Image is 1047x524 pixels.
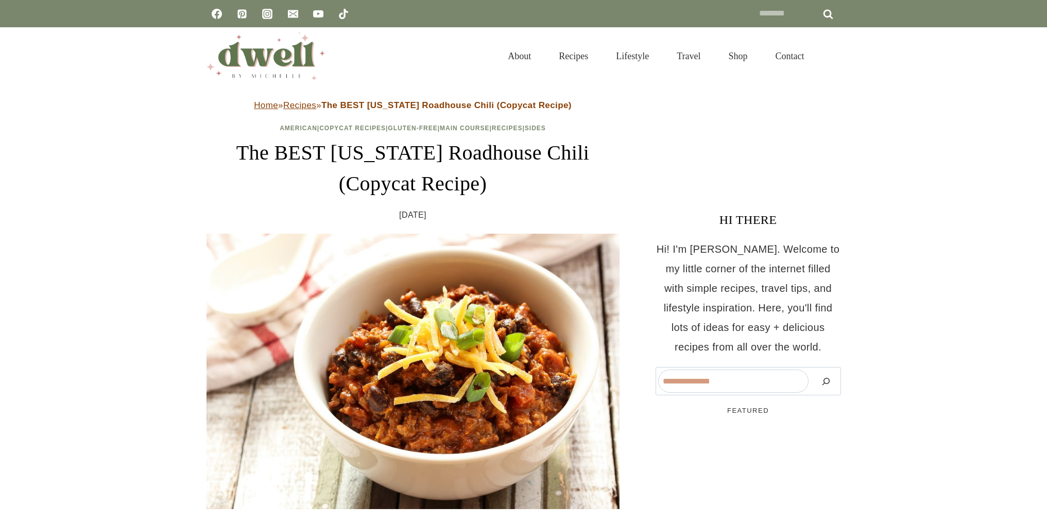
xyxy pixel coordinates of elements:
[545,38,602,74] a: Recipes
[663,38,714,74] a: Travel
[207,137,620,199] h1: The BEST [US_STATE] Roadhouse Chili (Copycat Recipe)
[762,38,818,74] a: Contact
[525,125,546,132] a: Sides
[207,32,325,80] img: DWELL by michelle
[257,4,278,24] a: Instagram
[283,100,316,110] a: Recipes
[656,239,841,357] p: Hi! I'm [PERSON_NAME]. Welcome to my little corner of the internet filled with simple recipes, tr...
[492,125,523,132] a: Recipes
[280,125,317,132] a: American
[254,100,572,110] span: » »
[656,211,841,229] h3: HI THERE
[714,38,761,74] a: Shop
[207,4,227,24] a: Facebook
[283,4,303,24] a: Email
[602,38,663,74] a: Lifestyle
[321,100,572,110] strong: The BEST [US_STATE] Roadhouse Chili (Copycat Recipe)
[254,100,278,110] a: Home
[399,207,426,223] time: [DATE]
[207,234,620,509] img: texas roadhouse chili recipe in a bowl
[440,125,489,132] a: Main Course
[232,4,252,24] a: Pinterest
[280,125,546,132] span: | | | | |
[333,4,354,24] a: TikTok
[823,47,841,65] button: View Search Form
[319,125,386,132] a: Copycat Recipes
[494,38,818,74] nav: Primary Navigation
[814,370,838,393] button: Search
[388,125,437,132] a: Gluten-Free
[656,406,841,416] h5: FEATURED
[308,4,329,24] a: YouTube
[494,38,545,74] a: About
